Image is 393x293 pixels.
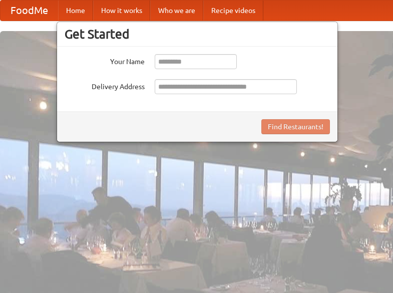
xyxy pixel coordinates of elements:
[58,1,93,21] a: Home
[65,27,330,42] h3: Get Started
[1,1,58,21] a: FoodMe
[93,1,150,21] a: How it works
[150,1,203,21] a: Who we are
[261,119,330,134] button: Find Restaurants!
[203,1,263,21] a: Recipe videos
[65,54,145,67] label: Your Name
[65,79,145,92] label: Delivery Address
